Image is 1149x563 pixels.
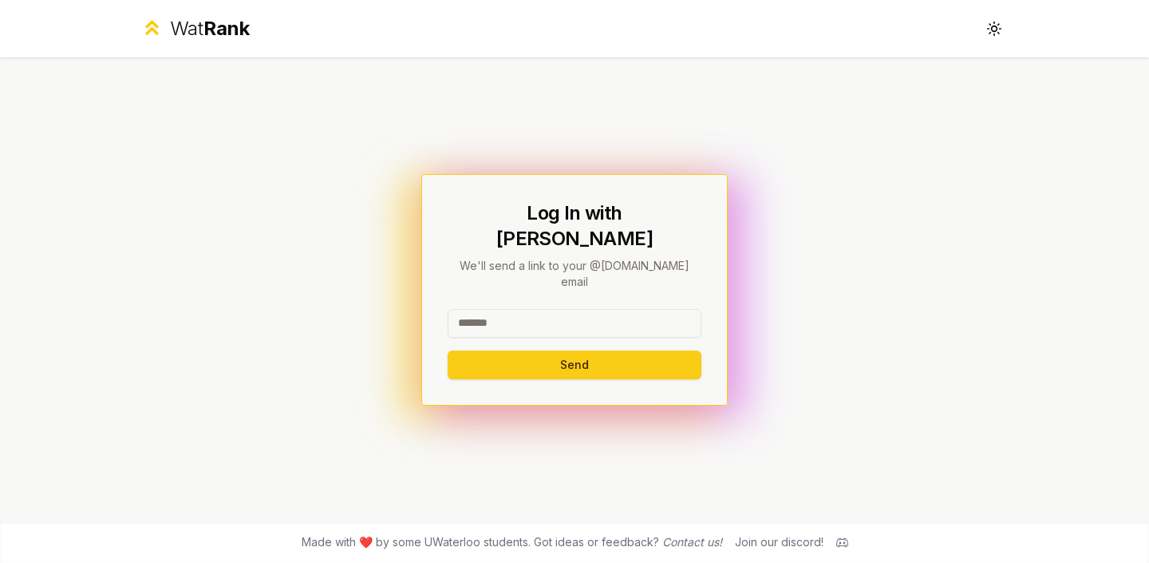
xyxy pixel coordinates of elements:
[170,16,250,42] div: Wat
[662,535,722,549] a: Contact us!
[735,534,823,550] div: Join our discord!
[203,17,250,40] span: Rank
[448,200,701,252] h1: Log In with [PERSON_NAME]
[448,351,701,379] button: Send
[302,534,722,550] span: Made with ❤️ by some UWaterloo students. Got ideas or feedback?
[140,16,250,42] a: WatRank
[448,258,701,290] p: We'll send a link to your @[DOMAIN_NAME] email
